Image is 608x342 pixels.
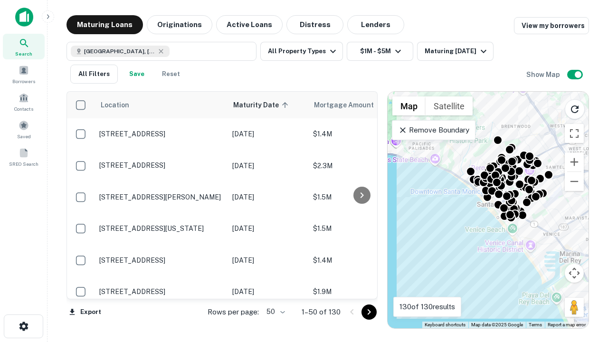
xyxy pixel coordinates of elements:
[560,266,608,312] iframe: Chat Widget
[15,50,32,57] span: Search
[99,130,223,138] p: [STREET_ADDRESS]
[425,322,465,328] button: Keyboard shortcuts
[302,306,341,318] p: 1–50 of 130
[426,96,473,115] button: Show satellite imagery
[232,255,304,266] p: [DATE]
[313,255,408,266] p: $1.4M
[313,161,408,171] p: $2.3M
[232,286,304,297] p: [DATE]
[233,99,291,111] span: Maturity Date
[347,42,413,61] button: $1M - $5M
[99,161,223,170] p: [STREET_ADDRESS]
[14,105,33,113] span: Contacts
[3,34,45,59] a: Search
[313,192,408,202] p: $1.5M
[3,61,45,87] a: Borrowers
[216,15,283,34] button: Active Loans
[399,301,455,313] p: 130 of 130 results
[99,224,223,233] p: [STREET_ADDRESS][US_STATE]
[548,322,586,327] a: Report a map error
[417,42,494,61] button: Maturing [DATE]
[9,160,38,168] span: SREO Search
[260,42,343,61] button: All Property Types
[425,46,489,57] div: Maturing [DATE]
[66,305,104,319] button: Export
[3,89,45,114] a: Contacts
[228,92,308,118] th: Maturity Date
[147,15,212,34] button: Originations
[361,304,377,320] button: Go to next page
[471,322,523,327] span: Map data ©2025 Google
[347,15,404,34] button: Lenders
[15,8,33,27] img: capitalize-icon.png
[390,316,421,328] a: Open this area in Google Maps (opens a new window)
[99,193,223,201] p: [STREET_ADDRESS][PERSON_NAME]
[565,99,585,119] button: Reload search area
[565,264,584,283] button: Map camera controls
[529,322,542,327] a: Terms (opens in new tab)
[286,15,343,34] button: Distress
[3,144,45,170] a: SREO Search
[313,129,408,139] p: $1.4M
[390,316,421,328] img: Google
[565,152,584,171] button: Zoom in
[232,223,304,234] p: [DATE]
[70,65,118,84] button: All Filters
[99,256,223,265] p: [STREET_ADDRESS]
[99,287,223,296] p: [STREET_ADDRESS]
[314,99,386,111] span: Mortgage Amount
[232,129,304,139] p: [DATE]
[95,92,228,118] th: Location
[100,99,129,111] span: Location
[263,305,286,319] div: 50
[232,161,304,171] p: [DATE]
[388,92,589,328] div: 0 0
[66,42,256,61] button: [GEOGRAPHIC_DATA], [GEOGRAPHIC_DATA], [GEOGRAPHIC_DATA]
[392,96,426,115] button: Show street map
[12,77,35,85] span: Borrowers
[84,47,155,56] span: [GEOGRAPHIC_DATA], [GEOGRAPHIC_DATA], [GEOGRAPHIC_DATA]
[565,172,584,191] button: Zoom out
[514,17,589,34] a: View my borrowers
[17,133,31,140] span: Saved
[232,192,304,202] p: [DATE]
[398,124,469,136] p: Remove Boundary
[308,92,413,118] th: Mortgage Amount
[313,223,408,234] p: $1.5M
[313,286,408,297] p: $1.9M
[208,306,259,318] p: Rows per page:
[526,69,561,80] h6: Show Map
[565,124,584,143] button: Toggle fullscreen view
[3,116,45,142] a: Saved
[122,65,152,84] button: Save your search to get updates of matches that match your search criteria.
[66,15,143,34] button: Maturing Loans
[156,65,186,84] button: Reset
